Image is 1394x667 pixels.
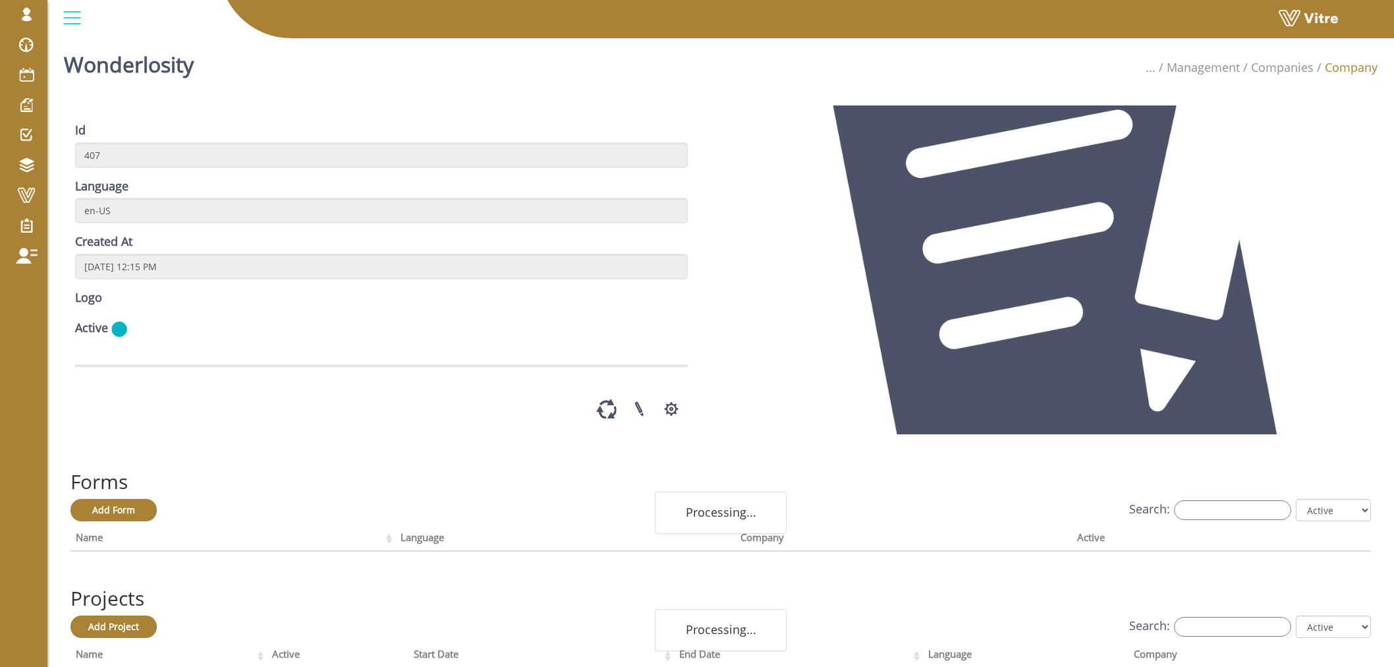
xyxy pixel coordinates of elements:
input: Search: [1174,500,1291,520]
label: Search: [1129,500,1291,520]
a: Companies [1251,59,1314,75]
li: Management [1156,59,1240,76]
div: Processing... [655,609,787,651]
th: Active [1072,527,1306,552]
a: Add Project [70,616,157,638]
div: Processing... [655,492,787,534]
h2: Forms [70,471,1371,492]
label: Logo [75,289,102,306]
th: Name [70,527,395,552]
img: yes [111,321,127,337]
h2: Projects [70,587,1371,609]
th: Language [395,527,735,552]
a: Add Form [70,499,157,521]
label: Search: [1129,617,1291,637]
h1: Wonderlosity [64,33,194,89]
label: Language [75,178,128,195]
label: Id [75,122,86,139]
input: Search: [1174,617,1291,637]
label: Active [75,320,108,337]
span: ... [1146,59,1156,75]
li: Company [1314,59,1378,76]
th: Company [735,527,1071,552]
span: Add Project [88,620,139,633]
label: Created At [75,233,132,250]
span: Add Form [92,504,135,516]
